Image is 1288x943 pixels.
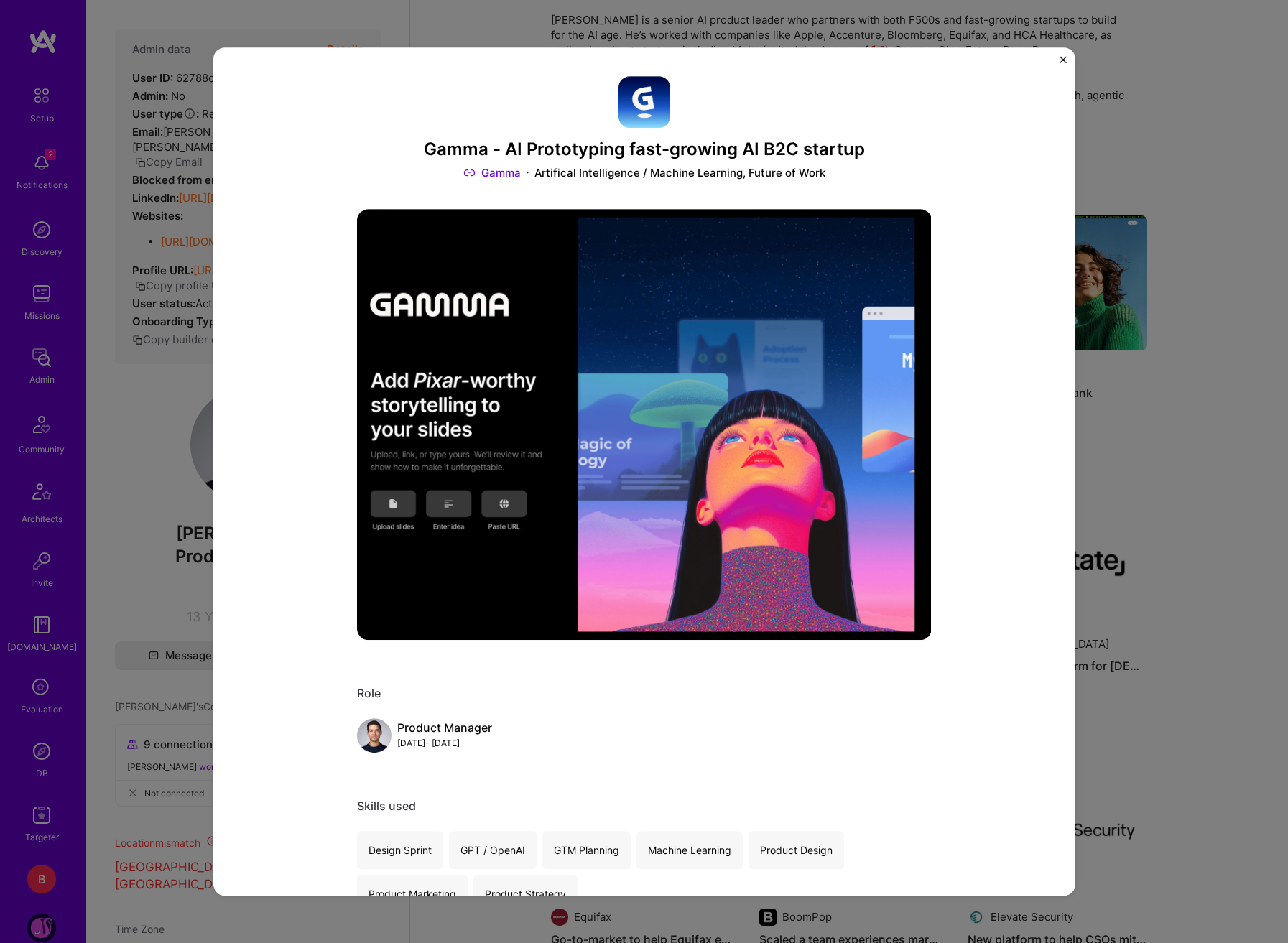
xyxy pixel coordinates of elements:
[527,165,529,180] img: Dot
[449,831,537,869] div: GPT / OpenAI
[534,165,825,180] div: Artifical Intelligence / Machine Learning, Future of Work
[397,735,492,751] div: [DATE] - [DATE]
[357,139,932,160] h3: Gamma - AI Prototyping fast-growing AI B2C startup
[463,165,521,180] a: Gamma
[397,720,492,735] div: Product Manager
[463,165,476,180] img: Link
[357,686,932,701] div: Role
[542,831,631,869] div: GTM Planning
[618,76,670,128] img: Company logo
[636,831,743,869] div: Machine Learning
[357,875,468,913] div: Product Marketing
[357,831,443,869] div: Design Sprint
[1060,56,1067,71] button: Close
[749,831,844,869] div: Product Design
[357,799,932,814] div: Skills used
[473,875,578,913] div: Product Strategy
[357,209,932,640] img: Project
